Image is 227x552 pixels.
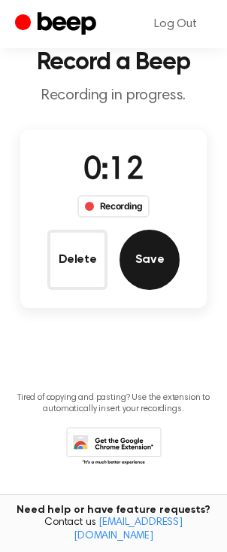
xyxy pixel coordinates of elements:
h1: Record a Beep [12,50,215,75]
p: Tired of copying and pasting? Use the extension to automatically insert your recordings. [12,392,215,415]
button: Save Audio Record [120,230,180,290]
a: Log Out [139,6,212,42]
span: Contact us [9,517,218,543]
button: Delete Audio Record [47,230,107,290]
a: [EMAIL_ADDRESS][DOMAIN_NAME] [74,517,183,541]
a: Beep [15,10,100,39]
p: Recording in progress. [12,87,215,105]
div: Recording [77,195,150,218]
span: 0:12 [83,155,144,187]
